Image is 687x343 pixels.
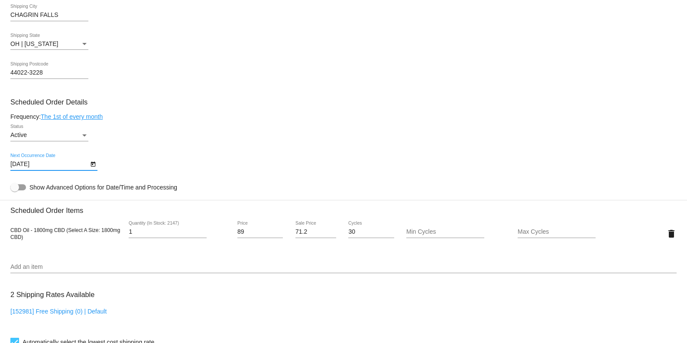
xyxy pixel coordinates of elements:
[10,285,94,304] h3: 2 Shipping Rates Available
[10,113,677,120] div: Frequency:
[29,183,177,192] span: Show Advanced Options for Date/Time and Processing
[10,161,88,168] input: Next Occurrence Date
[295,229,336,235] input: Sale Price
[10,132,88,139] mat-select: Status
[406,229,484,235] input: Min Cycles
[10,227,120,240] span: CBD Oil - 1800mg CBD (Select A Size: 1800mg CBD)
[348,229,394,235] input: Cycles
[41,113,103,120] a: The 1st of every month
[237,229,283,235] input: Price
[10,98,677,106] h3: Scheduled Order Details
[666,229,677,239] mat-icon: delete
[10,264,677,271] input: Add an item
[10,308,107,315] a: [152981] Free Shipping (0) | Default
[518,229,596,235] input: Max Cycles
[10,12,88,19] input: Shipping City
[10,200,677,215] h3: Scheduled Order Items
[10,41,88,48] mat-select: Shipping State
[88,159,97,168] button: Open calendar
[129,229,207,235] input: Quantity (In Stock: 2147)
[10,40,58,47] span: OH | [US_STATE]
[10,131,27,138] span: Active
[10,69,88,76] input: Shipping Postcode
